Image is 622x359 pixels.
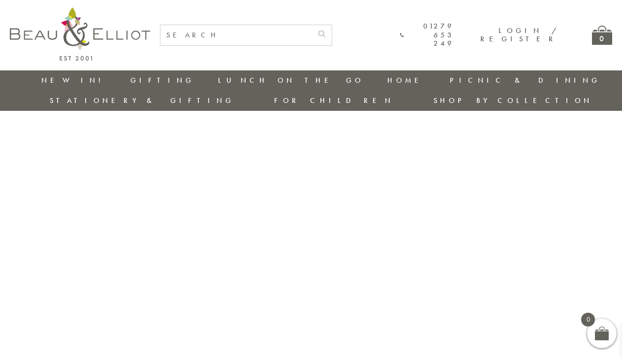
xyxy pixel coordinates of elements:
[581,313,595,326] span: 0
[41,75,107,85] a: New in!
[160,25,312,45] input: SEARCH
[218,75,364,85] a: Lunch On The Go
[450,75,600,85] a: Picnic & Dining
[274,96,394,105] a: For Children
[592,26,612,45] a: 0
[434,96,592,105] a: Shop by collection
[10,7,150,61] img: logo
[400,22,455,48] a: 01279 653 249
[480,26,558,44] a: Login / Register
[130,75,194,85] a: Gifting
[50,96,234,105] a: Stationery & Gifting
[387,75,427,85] a: Home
